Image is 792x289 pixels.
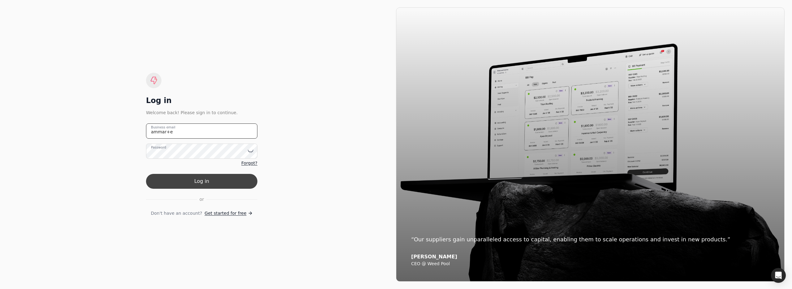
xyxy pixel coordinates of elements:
button: Log in [146,174,257,189]
div: [PERSON_NAME] [411,254,769,260]
div: Open Intercom Messenger [771,268,786,283]
a: Get started for free [204,210,252,217]
div: Log in [146,96,257,106]
span: or [200,196,204,203]
a: Forgot? [241,160,257,166]
div: “Our suppliers gain unparalleled access to capital, enabling them to scale operations and invest ... [411,235,769,244]
label: Password [151,145,166,150]
div: Welcome back! Please sign in to continue. [146,109,257,116]
div: CEO @ Weed Pool [411,261,769,267]
label: Business email [151,125,175,130]
span: Get started for free [204,210,246,217]
span: Don't have an account? [151,210,202,217]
